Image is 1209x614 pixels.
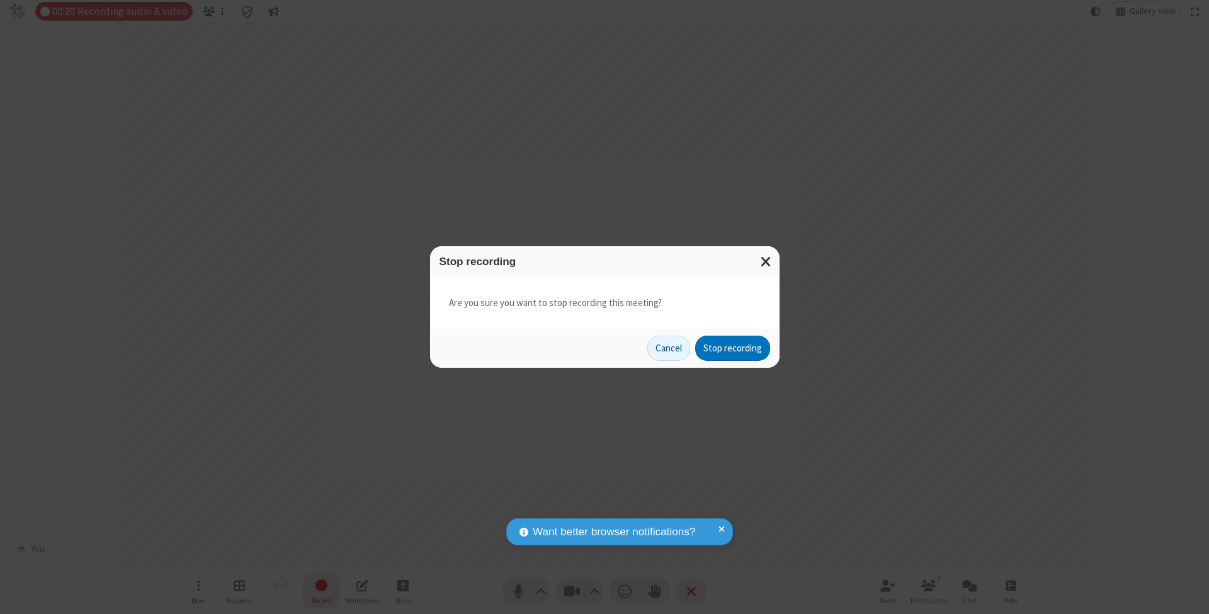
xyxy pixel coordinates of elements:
button: Cancel [647,336,690,361]
h3: Stop recording [440,256,770,268]
button: Stop recording [695,336,770,361]
div: Are you sure you want to stop recording this meeting? [430,277,780,329]
span: Want better browser notifications? [533,524,695,540]
button: Close modal [753,246,780,277]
